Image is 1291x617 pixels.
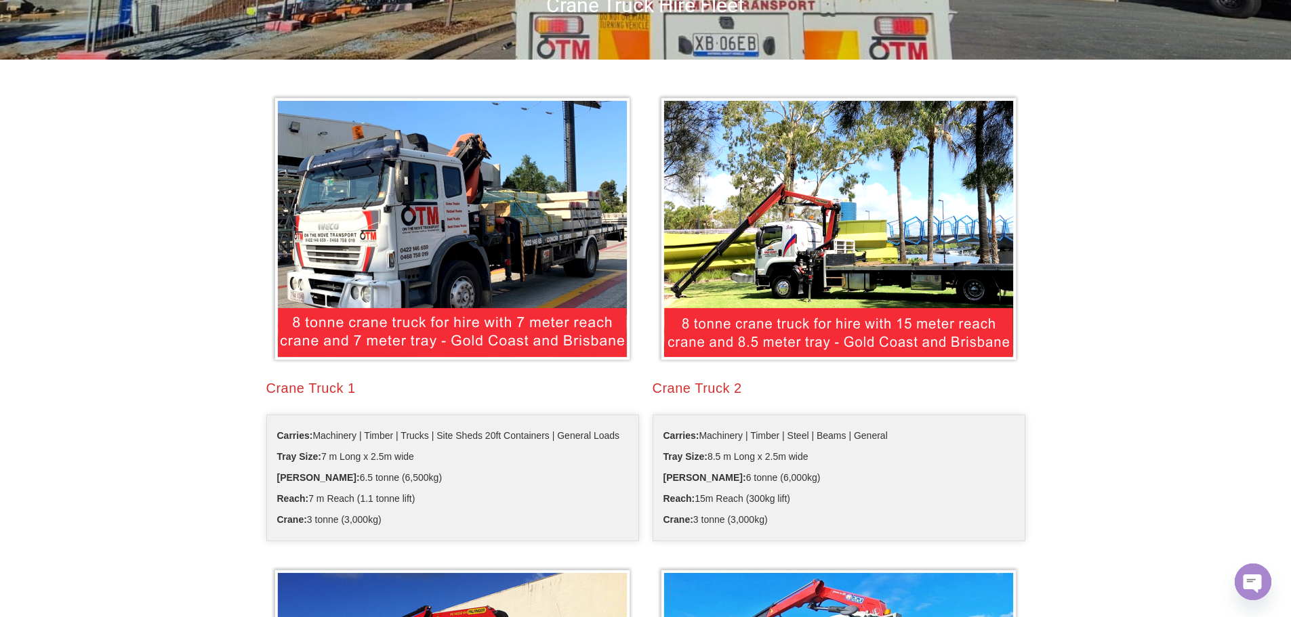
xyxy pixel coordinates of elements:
span: 7 m Long x 2.5m wide [277,446,414,467]
span: 6.5 tonne (6,500kg) [277,467,443,488]
b: [PERSON_NAME]: [277,472,360,483]
span: 6 tonne (6,000kg) [663,467,821,488]
div: Crane Truck 2 [653,379,1025,398]
b: Tray Size: [663,451,708,462]
b: Reach: [277,493,309,504]
span: 3 tonne (3,000kg) [663,509,768,530]
b: Crane: [277,514,307,525]
span: Machinery | Timber | Steel | Beams | General [663,425,888,446]
b: Reach: [663,493,695,504]
span: 3 tonne (3,000kg) [277,509,382,530]
img: Crane Truck for Hire [656,93,1021,365]
span: Machinery | Timber | Trucks | Site Sheds 20ft Containers | General Loads [277,425,620,446]
b: Tray Size: [277,451,321,462]
span: 7 m Reach (1.1 tonne lift) [277,488,415,509]
span: 8.5 m Long x 2.5m wide [663,446,808,467]
b: [PERSON_NAME]: [663,472,746,483]
span: 15m Reach (300kg lift) [663,488,791,509]
img: Truck Transport [270,93,635,365]
b: Carries: [277,430,313,441]
b: Carries: [663,430,699,441]
b: Crane: [663,514,693,525]
h2: Crane Truck 1 [266,379,639,398]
